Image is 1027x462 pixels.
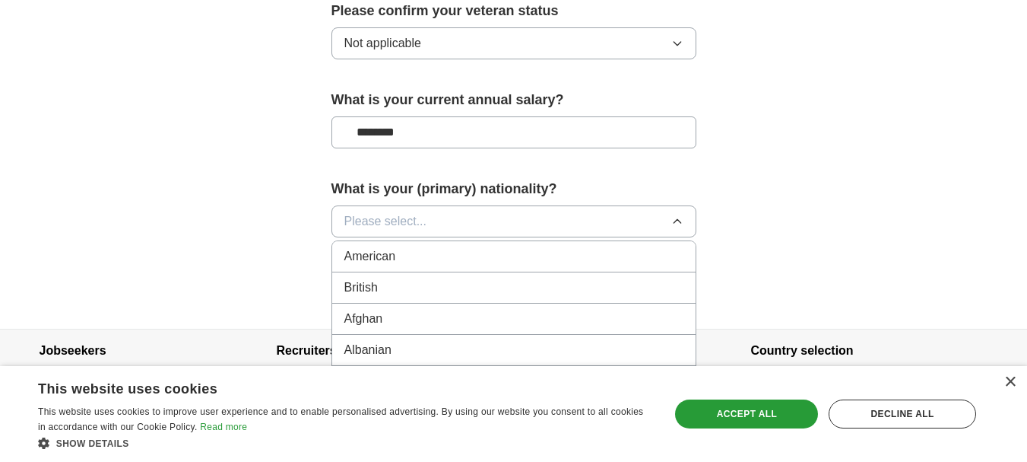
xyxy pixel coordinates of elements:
[751,330,988,372] h4: Country selection
[331,27,696,59] button: Not applicable
[331,90,696,110] label: What is your current annual salary?
[344,212,427,231] span: Please select...
[200,422,247,432] a: Read more, opens a new window
[38,375,613,398] div: This website uses cookies
[56,438,129,449] span: Show details
[331,206,696,237] button: Please select...
[344,310,383,328] span: Afghan
[829,400,976,429] div: Decline all
[331,179,696,199] label: What is your (primary) nationality?
[38,406,643,432] span: This website uses cookies to improve user experience and to enable personalised advertising. By u...
[675,400,818,429] div: Accept all
[331,1,696,21] label: Please confirm your veteran status
[344,341,391,359] span: Albanian
[344,279,378,297] span: British
[38,435,651,451] div: Show details
[344,247,396,266] span: American
[344,34,421,53] span: Not applicable
[1004,377,1016,388] div: Close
